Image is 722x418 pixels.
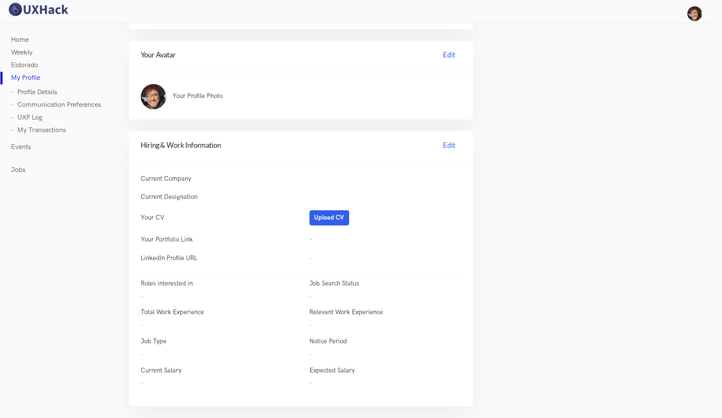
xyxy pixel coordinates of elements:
[11,164,25,176] a: Jobs
[141,193,293,201] p: Current Designation
[141,84,166,109] img: ...
[309,350,461,360] label: -
[309,378,461,388] label: -
[309,292,461,302] label: -
[141,292,293,302] label: -
[309,307,383,318] label: Relevant Work Experience
[141,174,293,183] p: Current Company
[309,320,461,331] label: -
[309,337,347,347] label: Notice Period
[141,307,204,318] label: Total Work Experience
[141,279,193,289] label: Roles interested in
[437,50,461,63] a: Edit
[141,350,293,360] label: -
[11,72,40,84] a: My Profile
[11,34,29,46] a: Home
[309,255,312,262] span: -
[437,140,461,153] a: Edit
[141,254,293,263] p: LinkedIn Profile URL
[687,6,702,21] img: Your profile pic
[141,320,293,331] label: -
[11,46,33,59] a: Weekly
[141,213,293,222] p: Your CV
[309,236,312,243] a: -
[172,92,444,100] p: Your Profile Photo
[11,59,38,72] a: Eldorado
[6,2,70,17] img: UXHack logo
[141,140,461,153] h4: Hiring & Work Information
[141,378,293,388] label: -
[11,111,42,124] a: - UXP Log
[309,366,355,376] label: Expected Salary
[141,235,293,244] p: Your Portfolio Link
[11,141,31,154] a: Events
[141,50,461,63] h4: Your Avatar
[11,99,101,111] a: - Communication Preferences
[141,337,167,347] label: Job Type
[141,366,181,376] label: Current Salary
[11,86,57,99] a: - Profile Details
[309,279,359,289] label: Job Search Status
[309,210,349,225] button: Upload CV
[11,124,66,137] a: - My Transactions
